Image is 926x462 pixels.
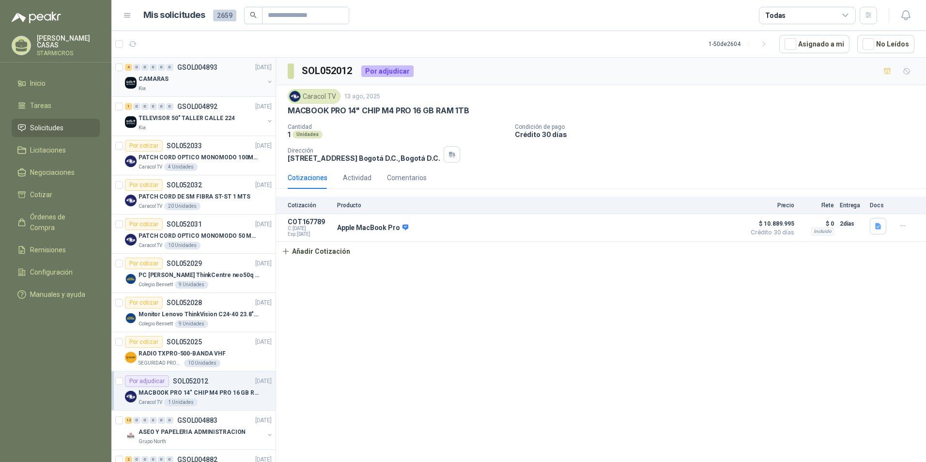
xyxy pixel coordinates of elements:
p: [DATE] [255,416,272,425]
p: STARMICROS [37,50,100,56]
span: $ 10.889.995 [746,218,794,230]
a: Solicitudes [12,119,100,137]
div: Por cotizar [125,258,163,269]
button: Asignado a mi [779,35,849,53]
a: 4 0 0 0 0 0 GSOL004893[DATE] Company LogoCAMARASKia [125,62,274,92]
div: Por cotizar [125,140,163,152]
button: Añadir Cotización [276,242,355,261]
span: Configuración [30,267,73,277]
p: GSOL004883 [177,417,217,424]
div: 0 [133,64,140,71]
div: 0 [166,103,173,110]
p: Docs [870,202,889,209]
div: 1 - 50 de 2604 [709,36,772,52]
p: $ 0 [800,218,834,230]
a: 1 0 0 0 0 0 GSOL004892[DATE] Company LogoTELEVISOR 50" TALLER CALLE 224Kia [125,101,274,132]
a: Remisiones [12,241,100,259]
p: Cotización [288,202,331,209]
span: Exp: [DATE] [288,231,331,237]
p: MACBOOK PRO 14" CHIP M4 PRO 16 GB RAM 1TB [288,106,469,116]
div: 10 Unidades [164,242,201,249]
div: 1 Unidades [164,399,198,406]
p: Colegio Bennett [139,281,173,289]
span: search [250,12,257,18]
span: Negociaciones [30,167,75,178]
span: Licitaciones [30,145,66,155]
a: Licitaciones [12,141,100,159]
span: Órdenes de Compra [30,212,91,233]
div: 0 [141,64,149,71]
p: Flete [800,202,834,209]
img: Company Logo [125,391,137,402]
p: [DATE] [255,220,272,229]
p: [DATE] [255,63,272,72]
div: 0 [158,103,165,110]
p: SOL052032 [167,182,202,188]
p: CAMARAS [139,75,169,84]
p: SOL052031 [167,221,202,228]
p: [DATE] [255,102,272,111]
div: 0 [150,417,157,424]
img: Company Logo [125,234,137,246]
p: Crédito 30 días [515,130,922,139]
p: [DATE] [255,298,272,308]
p: Grupo North [139,438,166,446]
div: Incluido [811,228,834,235]
p: Cantidad [288,123,507,130]
p: [STREET_ADDRESS] Bogotá D.C. , Bogotá D.C. [288,154,440,162]
div: 1 [125,103,132,110]
a: Por adjudicarSOL052012[DATE] Company LogoMACBOOK PRO 14" CHIP M4 PRO 16 GB RAM 1TBCaracol TV1 Uni... [111,371,276,411]
p: SOL052025 [167,339,202,345]
p: PC [PERSON_NAME] ThinkCentre neo50q Gen 4 Core i5 16Gb 512Gb SSD Win 11 Pro 3YW Con Teclado y Mouse [139,271,259,280]
p: MACBOOK PRO 14" CHIP M4 PRO 16 GB RAM 1TB [139,388,259,398]
p: PATCH CORD OPTICO MONOMODO 100MTS [139,153,259,162]
div: 9 Unidades [175,281,208,289]
div: 9 Unidades [175,320,208,328]
p: PATCH CORD DE SM FIBRA ST-ST 1 MTS [139,192,250,201]
p: 2 días [840,218,864,230]
div: Por cotizar [125,179,163,191]
a: Por cotizarSOL052025[DATE] Company LogoRADIO TXPRO-500-BANDA VHFSEGURIDAD PROVISER LTDA10 Unidades [111,332,276,371]
div: 0 [133,417,140,424]
p: [DATE] [255,181,272,190]
div: Por cotizar [125,218,163,230]
a: Manuales y ayuda [12,285,100,304]
a: Configuración [12,263,100,281]
img: Company Logo [125,195,137,206]
p: COT167789 [288,218,331,226]
div: 0 [166,417,173,424]
p: Monitor Lenovo ThinkVision C24-40 23.8" 3YW [139,310,259,319]
div: Actividad [343,172,371,183]
img: Logo peakr [12,12,61,23]
span: Solicitudes [30,123,63,133]
span: Inicio [30,78,46,89]
p: PATCH CORD OPTICO MONOMODO 50 MTS [139,231,259,241]
div: 0 [158,417,165,424]
div: 4 [125,64,132,71]
div: 4 Unidades [164,163,198,171]
a: Por cotizarSOL052032[DATE] Company LogoPATCH CORD DE SM FIBRA ST-ST 1 MTSCaracol TV20 Unidades [111,175,276,215]
p: GSOL004892 [177,103,217,110]
a: Por cotizarSOL052033[DATE] Company LogoPATCH CORD OPTICO MONOMODO 100MTSCaracol TV4 Unidades [111,136,276,175]
p: Caracol TV [139,242,162,249]
p: [PERSON_NAME] CASAS [37,35,100,48]
a: Por cotizarSOL052031[DATE] Company LogoPATCH CORD OPTICO MONOMODO 50 MTSCaracol TV10 Unidades [111,215,276,254]
p: 13 ago, 2025 [344,92,380,101]
div: Por cotizar [125,336,163,348]
a: Inicio [12,74,100,92]
a: Tareas [12,96,100,115]
span: Tareas [30,100,51,111]
div: 13 [125,417,132,424]
p: GSOL004893 [177,64,217,71]
span: Cotizar [30,189,52,200]
p: Condición de pago [515,123,922,130]
p: Precio [746,202,794,209]
span: Crédito 30 días [746,230,794,235]
div: 0 [133,103,140,110]
div: 0 [141,417,149,424]
p: SOL052028 [167,299,202,306]
p: Kia [139,85,146,92]
a: Negociaciones [12,163,100,182]
div: Cotizaciones [288,172,327,183]
img: Company Logo [125,352,137,363]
